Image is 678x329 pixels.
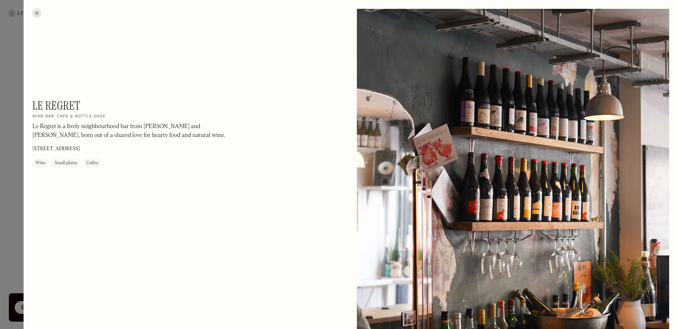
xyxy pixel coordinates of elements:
p: Le Regret is a lively neighbourhood bar from [PERSON_NAME] and [PERSON_NAME], born out of a share... [32,123,231,140]
h2: Wine bar, cafe & bottle shop [32,114,105,120]
div: Wine [35,160,46,167]
h1: Le Regret [32,99,80,113]
div: Coffee [86,160,98,167]
div: Small plates [55,160,77,167]
p: [STREET_ADDRESS] [32,145,80,153]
